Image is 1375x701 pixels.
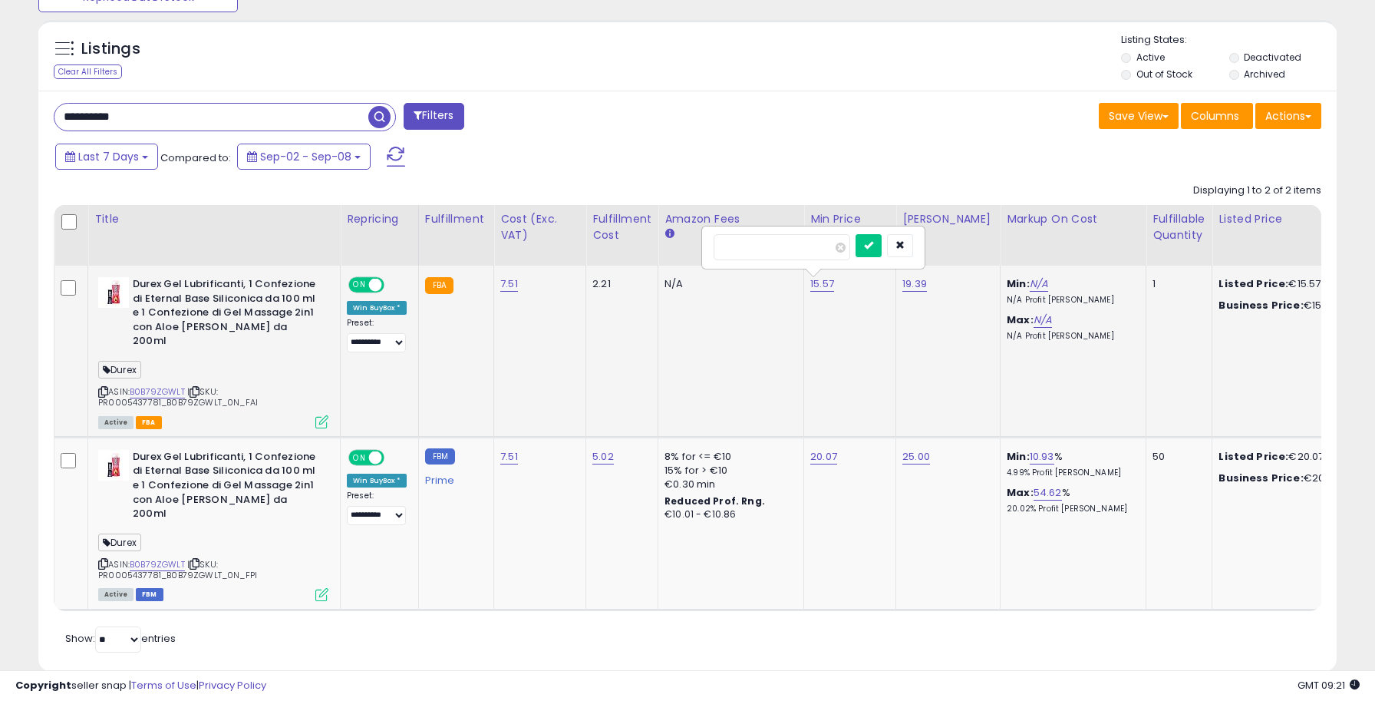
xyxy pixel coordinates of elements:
div: seller snap | | [15,679,266,693]
span: Sep-02 - Sep-08 [260,149,351,164]
a: B0B79ZGWLT [130,385,185,398]
small: FBM [425,448,455,465]
div: Fulfillable Quantity [1152,211,1205,243]
div: Win BuyBox * [347,474,407,488]
a: Terms of Use [131,678,196,693]
p: N/A Profit [PERSON_NAME] [1007,331,1134,342]
a: 19.39 [902,276,927,292]
div: Clear All Filters [54,64,122,79]
span: ON [350,451,369,464]
a: 7.51 [500,449,518,465]
div: 50 [1152,450,1200,464]
div: 8% for <= €10 [664,450,792,464]
div: 2.21 [592,277,646,291]
small: Amazon Fees. [664,227,674,241]
a: B0B79ZGWLT [130,558,185,571]
button: Actions [1255,103,1321,129]
a: 5.02 [592,449,614,465]
p: 4.99% Profit [PERSON_NAME] [1007,468,1134,478]
b: Business Price: [1218,471,1303,485]
label: Deactivated [1244,51,1301,64]
div: Amazon Fees [664,211,797,227]
label: Out of Stock [1136,68,1192,81]
div: N/A [664,277,792,291]
strong: Copyright [15,678,71,693]
div: 1 [1152,277,1200,291]
a: N/A [1030,276,1048,292]
span: Compared to: [160,150,231,165]
p: Listing States: [1121,33,1337,48]
b: Max: [1007,485,1034,500]
button: Columns [1181,103,1253,129]
span: Show: entries [65,631,176,646]
p: N/A Profit [PERSON_NAME] [1007,295,1134,306]
span: OFF [382,451,407,464]
b: Business Price: [1218,298,1303,312]
span: Columns [1191,108,1239,124]
b: Durex Gel Lubrificanti, 1 Confezione di Eternal Base Siliconica da 100 ml e 1 Confezione di Gel M... [133,450,319,525]
div: Preset: [347,318,407,352]
div: Min Price [810,211,889,227]
button: Last 7 Days [55,144,158,170]
div: Title [94,211,334,227]
a: N/A [1034,312,1052,328]
span: FBM [136,588,163,601]
p: 20.02% Profit [PERSON_NAME] [1007,504,1134,514]
b: Reduced Prof. Rng. [664,494,765,508]
span: ON [350,279,369,292]
b: Listed Price: [1218,276,1288,291]
b: Durex Gel Lubrificanti, 1 Confezione di Eternal Base Siliconica da 100 ml e 1 Confezione di Gel M... [133,277,319,352]
span: | SKU: PR0005437781_B0B79ZGWLT_0N_FPI [98,558,257,581]
h5: Listings [81,38,140,60]
div: [PERSON_NAME] [902,211,994,227]
div: % [1007,486,1134,514]
a: 54.62 [1034,485,1062,501]
span: All listings currently available for purchase on Amazon [98,416,134,429]
b: Min: [1007,276,1030,291]
img: 41pDjPavkFL._SL40_.jpg [98,277,129,308]
span: | SKU: PR0005437781_B0B79ZGWLT_0N_FAI [98,385,258,408]
div: ASIN: [98,450,328,600]
div: €15.57 [1218,299,1346,312]
div: €15.57 [1218,277,1346,291]
div: Fulfillment [425,211,487,227]
th: The percentage added to the cost of goods (COGS) that forms the calculator for Min & Max prices. [1001,205,1146,266]
button: Save View [1099,103,1179,129]
div: % [1007,450,1134,478]
div: Win BuyBox * [347,301,407,315]
button: Sep-02 - Sep-08 [237,144,371,170]
div: Cost (Exc. VAT) [500,211,579,243]
b: Max: [1007,312,1034,327]
span: 2025-09-18 09:21 GMT [1298,678,1360,693]
span: OFF [382,279,407,292]
img: 41pDjPavkFL._SL40_.jpg [98,450,129,481]
span: Last 7 Days [78,149,139,164]
b: Listed Price: [1218,449,1288,464]
div: €20.07 [1218,471,1346,485]
div: ASIN: [98,277,328,427]
label: Archived [1244,68,1285,81]
a: 7.51 [500,276,518,292]
div: Markup on Cost [1007,211,1139,227]
div: Listed Price [1218,211,1351,227]
div: Repricing [347,211,412,227]
a: 25.00 [902,449,930,465]
button: Filters [404,103,463,130]
div: Displaying 1 to 2 of 2 items [1193,184,1321,198]
a: 15.57 [810,276,834,292]
div: €10.01 - €10.86 [664,508,792,521]
div: Prime [425,468,482,487]
a: 10.93 [1030,449,1054,465]
b: Min: [1007,449,1030,464]
div: Fulfillment Cost [592,211,651,243]
div: 15% for > €10 [664,464,792,478]
span: FBA [136,416,162,429]
span: Durex [98,534,141,551]
div: €0.30 min [664,478,792,491]
a: 20.07 [810,449,837,465]
div: Preset: [347,491,407,525]
small: FBA [425,277,453,294]
div: €20.07 [1218,450,1346,464]
a: Privacy Policy [199,678,266,693]
span: Durex [98,361,141,379]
